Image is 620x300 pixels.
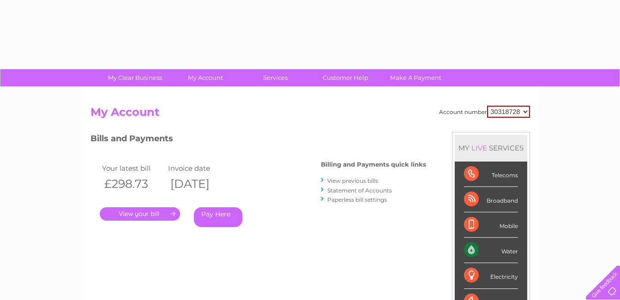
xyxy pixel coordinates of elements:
h4: Billing and Payments quick links [321,161,426,168]
a: Statement of Accounts [327,187,392,194]
div: LIVE [470,144,489,152]
th: £298.73 [100,174,166,193]
a: Customer Help [307,69,384,86]
a: . [100,207,180,221]
h2: My Account [90,106,530,123]
div: MY SERVICES [455,135,527,161]
a: Pay Here [194,207,242,227]
a: Services [237,69,313,86]
div: Account number [439,106,530,118]
a: My Clear Business [97,69,173,86]
a: My Account [167,69,243,86]
div: Water [464,238,518,263]
td: Invoice date [166,162,232,174]
a: Make A Payment [378,69,454,86]
h3: Bills and Payments [90,132,426,148]
div: Electricity [464,263,518,288]
div: Mobile [464,212,518,238]
td: Your latest bill [100,162,166,174]
div: Broadband [464,187,518,212]
th: [DATE] [166,174,232,193]
div: Telecoms [464,162,518,187]
a: Paperless bill settings [327,196,387,203]
a: View previous bills [327,177,378,184]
